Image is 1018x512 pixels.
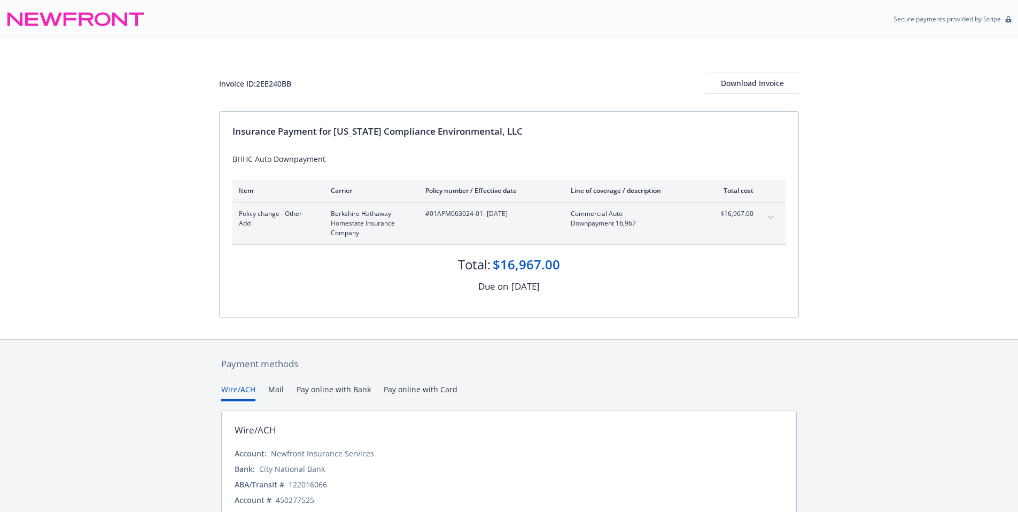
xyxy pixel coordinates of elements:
div: Item [239,186,314,195]
button: expand content [762,209,779,226]
span: Policy change - Other - Add [239,209,314,228]
span: Berkshire Hathaway Homestate Insurance Company [331,209,408,238]
div: $16,967.00 [493,255,560,274]
button: Wire/ACH [221,384,255,401]
div: Wire/ACH [235,423,276,437]
div: Policy change - Other - AddBerkshire Hathaway Homestate Insurance Company#01APM063024-01- [DATE]C... [232,203,786,244]
span: Downpayment 16,967 [571,219,696,228]
div: Payment methods [221,357,797,371]
div: ABA/Transit # [235,479,284,490]
div: Account # [235,494,271,506]
span: Commercial Auto [571,209,696,219]
div: Line of coverage / description [571,186,696,195]
div: Bank: [235,463,255,475]
div: Due on [478,280,508,293]
div: Policy number / Effective date [425,186,554,195]
div: 450277525 [276,494,314,506]
div: Total cost [713,186,753,195]
div: [DATE] [511,280,540,293]
button: Pay online with Bank [297,384,371,401]
p: Secure payments provided by Stripe [893,14,1001,24]
button: Pay online with Card [384,384,457,401]
div: Invoice ID: 2EE240BB [219,78,291,89]
div: Insurance Payment for [US_STATE] Compliance Environmental, LLC [232,125,786,138]
div: Carrier [331,186,408,195]
span: Commercial AutoDownpayment 16,967 [571,209,696,228]
span: $16,967.00 [713,209,753,219]
div: City National Bank [259,463,325,475]
div: 122016066 [289,479,327,490]
div: BHHC Auto Downpayment [232,153,786,165]
div: Newfront Insurance Services [271,448,374,459]
div: Total: [458,255,491,274]
div: Account: [235,448,267,459]
button: Download Invoice [705,73,799,94]
button: Mail [268,384,284,401]
span: #01APM063024-01 - [DATE] [425,209,554,219]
